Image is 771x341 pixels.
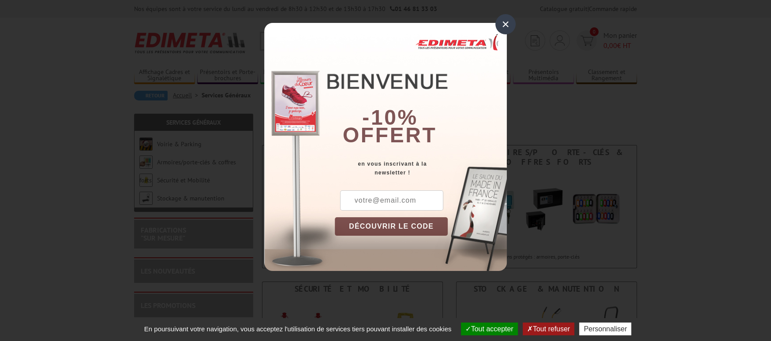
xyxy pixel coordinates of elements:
div: × [495,14,516,34]
button: Tout refuser [523,322,574,335]
b: -10% [362,106,418,129]
span: En poursuivant votre navigation, vous acceptez l'utilisation de services tiers pouvant installer ... [140,325,456,333]
input: votre@email.com [340,190,443,211]
button: Personnaliser (fenêtre modale) [579,322,631,335]
button: Tout accepter [461,322,518,335]
div: en vous inscrivant à la newsletter ! [335,159,507,177]
button: DÉCOUVRIR LE CODE [335,217,448,236]
font: offert [343,123,437,147]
